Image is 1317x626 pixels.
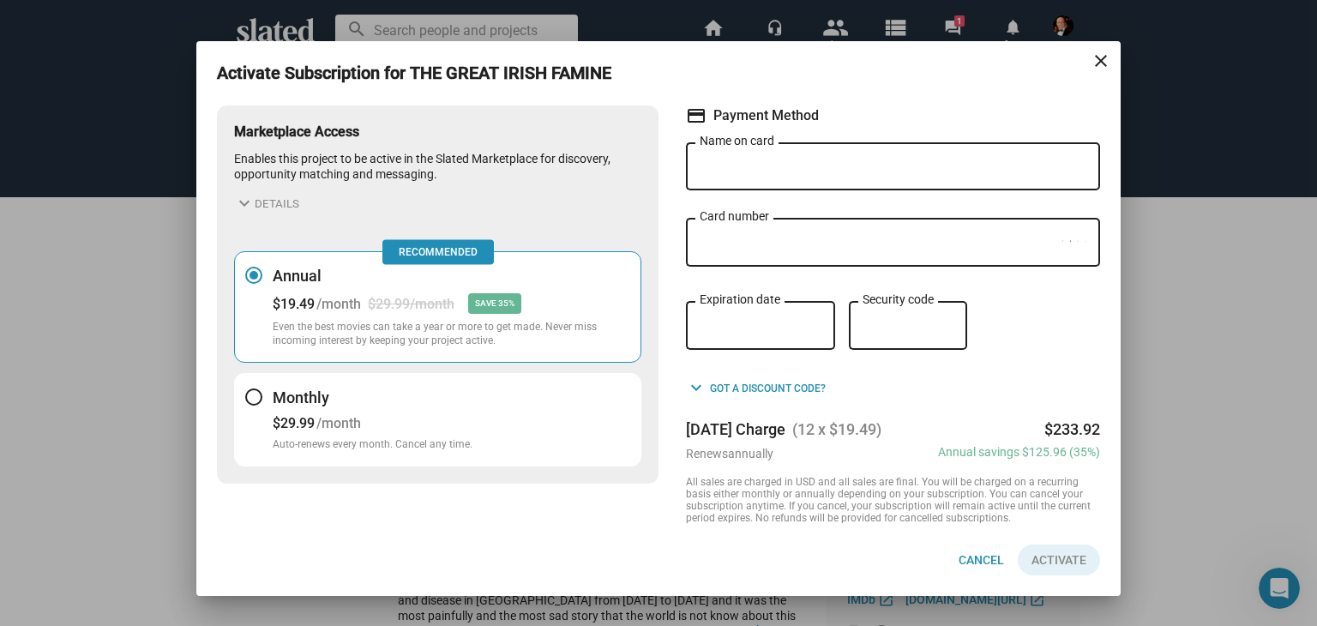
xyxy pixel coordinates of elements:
[273,438,472,452] p: Auto-renews every month. Cancel any time.
[35,216,286,234] div: Send us a message
[217,62,635,85] h3: Activate Subscription for THE GREAT IRISH FAMINE
[234,193,299,214] button: Details
[142,511,201,523] span: Messages
[234,251,641,363] button: Annual$19.49/month$29.99/monthSAVE 35%Even the best movies can take a year or more to get made. N...
[686,420,1100,438] div: [DATE] Charge
[25,324,318,356] div: How do your readers assess each script?
[234,373,641,466] button: Monthly$29.99/monthAuto-renews every month. Cancel any time.
[316,296,361,312] div: /month
[1031,545,1086,575] span: Activate
[25,283,318,317] button: Search for help
[382,240,494,265] span: Recommended
[686,105,707,126] mat-icon: credit_card
[34,122,309,151] p: Hi [PERSON_NAME]
[938,445,1100,459] div: Annual savings $125.96 (35%)
[234,123,641,141] h3: Marketplace Access
[700,318,821,334] iframe: Secure expiration date input frame
[945,545,1018,575] button: Cancel
[273,266,630,286] h3: Annual
[34,33,122,60] img: logo
[233,27,268,62] img: Profile image for Mitchell
[273,388,472,408] h3: Monthly
[114,468,228,537] button: Messages
[686,377,707,398] mat-icon: keyboard_arrow_down
[295,27,326,58] div: Close
[25,406,318,437] div: Top 3 Tips for Active Films
[25,437,318,469] div: Contact Us
[201,27,235,62] img: Profile image for Jordan
[34,151,309,180] p: How can we help?
[17,202,326,267] div: Send us a messageWe'll be back online [DATE]
[863,318,953,334] iframe: Secure CVC input frame
[959,545,1004,575] span: Cancel
[700,235,1062,251] iframe: Secure card number input frame
[1044,420,1100,438] div: $233.92
[25,356,318,406] div: Filmmakers: How Marketplace Matching works
[713,106,819,124] span: Payment Method
[234,151,641,183] p: Enables this project to be active in the Slated Marketplace for discovery, opportunity matching a...
[273,296,315,312] div: $19.49
[273,321,630,348] p: Even the best movies can take a year or more to get made. Never miss incoming interest by keeping...
[35,331,287,349] div: How do your readers assess each script?
[785,420,895,438] span: (12 x $19.49)
[1018,545,1100,575] button: Activate
[686,447,773,460] div: Renews annually
[229,468,343,537] button: Help
[35,363,287,399] div: Filmmakers: How Marketplace Matching works
[273,415,315,431] div: $29.99
[234,193,255,214] mat-icon: expand_more
[686,476,1100,524] div: All sales are charged in USD and all sales are final. You will be charged on a recurring basis ei...
[1091,51,1111,71] mat-icon: close
[272,511,299,523] span: Help
[35,412,287,430] div: Top 3 Tips for Active Films
[316,415,361,431] div: /month
[686,377,826,400] button: Got a discount code?
[35,292,139,310] span: Search for help
[38,511,76,523] span: Home
[368,296,454,312] div: $29.99/month
[468,293,521,314] div: SAVE 35%
[35,234,286,252] div: We'll be back online [DATE]
[35,444,287,462] div: Contact Us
